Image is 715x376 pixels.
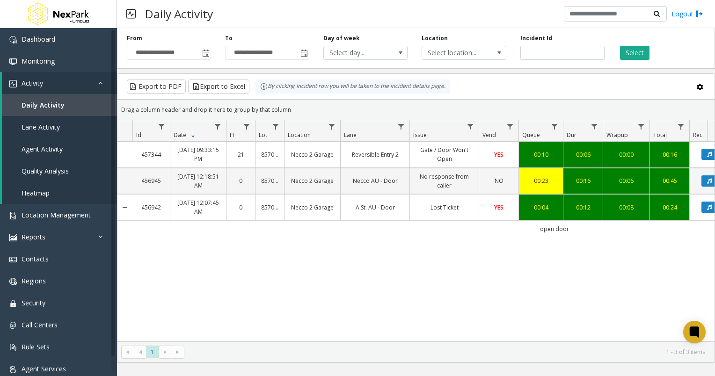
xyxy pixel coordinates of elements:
[299,46,309,59] span: Toggle popup
[696,9,703,19] img: logout
[9,234,17,241] img: 'icon'
[117,101,715,118] div: Drag a column header and drop it here to group by that column
[22,57,55,65] span: Monitoring
[494,151,503,159] span: YES
[656,203,684,212] a: 00:24
[212,120,224,133] a: Date Filter Menu
[485,176,513,185] a: NO
[138,203,164,212] a: 456942
[2,138,117,160] a: Agent Activity
[422,34,448,43] label: Location
[675,120,687,133] a: Total Filter Menu
[9,36,17,43] img: 'icon'
[567,131,576,139] span: Dur
[504,120,517,133] a: Vend Filter Menu
[288,131,311,139] span: Location
[416,203,473,212] a: Lost Ticket
[422,46,489,59] span: Select location...
[635,120,648,133] a: Wrapup Filter Menu
[261,176,278,185] a: 857002
[117,204,132,211] a: Collapse Details
[653,131,667,139] span: Total
[416,145,473,163] a: Gate / Door Won't Open
[230,131,234,139] span: H
[525,150,557,159] a: 00:10
[2,182,117,204] a: Heatmap
[2,94,117,116] a: Daily Activity
[22,145,63,153] span: Agent Activity
[126,2,136,25] img: pageIcon
[232,150,249,159] a: 21
[136,131,141,139] span: Id
[525,176,557,185] a: 00:23
[693,131,704,139] span: Rec.
[176,172,220,190] a: [DATE] 12:18:51 AM
[482,131,496,139] span: Vend
[22,79,43,87] span: Activity
[22,210,91,219] span: Location Management
[609,150,644,159] a: 00:00
[232,203,249,212] a: 0
[22,35,55,43] span: Dashboard
[176,145,220,163] a: [DATE] 09:33:15 PM
[609,176,644,185] a: 00:06
[9,212,17,219] img: 'icon'
[9,300,17,307] img: 'icon'
[225,34,233,43] label: To
[9,366,17,373] img: 'icon'
[569,176,597,185] a: 00:16
[138,150,164,159] a: 457344
[9,278,17,285] img: 'icon'
[261,150,278,159] a: 857002
[22,123,60,131] span: Lane Activity
[413,131,427,139] span: Issue
[609,203,644,212] div: 00:08
[174,131,186,139] span: Date
[2,72,117,94] a: Activity
[22,101,65,109] span: Daily Activity
[346,150,404,159] a: Reversible Entry 2
[656,176,684,185] div: 00:45
[606,131,628,139] span: Wrapup
[290,203,335,212] a: Necco 2 Garage
[9,80,17,87] img: 'icon'
[22,364,66,373] span: Agent Services
[140,2,218,25] h3: Daily Activity
[495,177,503,185] span: NO
[22,320,58,329] span: Call Centers
[127,34,142,43] label: From
[2,116,117,138] a: Lane Activity
[323,34,360,43] label: Day of week
[232,176,249,185] a: 0
[569,203,597,212] a: 00:12
[522,131,540,139] span: Queue
[656,150,684,159] a: 00:16
[22,232,45,241] span: Reports
[569,150,597,159] a: 00:06
[588,120,601,133] a: Dur Filter Menu
[671,9,703,19] a: Logout
[176,198,220,216] a: [DATE] 12:07:45 AM
[22,188,50,197] span: Heatmap
[464,120,477,133] a: Issue Filter Menu
[127,80,186,94] button: Export to PDF
[494,203,503,211] span: YES
[146,346,159,358] span: Page 1
[2,160,117,182] a: Quality Analysis
[620,46,649,60] button: Select
[255,80,450,94] div: By clicking Incident row you will be taken to the incident details page.
[548,120,561,133] a: Queue Filter Menu
[485,150,513,159] a: YES
[525,203,557,212] a: 00:04
[155,120,168,133] a: Id Filter Menu
[9,322,17,329] img: 'icon'
[261,203,278,212] a: 857002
